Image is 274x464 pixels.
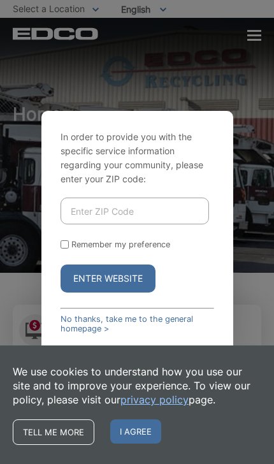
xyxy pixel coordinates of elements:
p: We use cookies to understand how you use our site and to improve your experience. To view our pol... [13,365,261,407]
a: No thanks, take me to the general homepage > [61,314,214,333]
label: Remember my preference [71,240,170,249]
a: Tell me more [13,419,94,445]
p: In order to provide you with the specific service information regarding your community, please en... [61,130,214,186]
span: I agree [110,419,161,444]
a: privacy policy [120,393,189,407]
input: Enter ZIP Code [61,198,209,224]
button: Enter Website [61,265,155,293]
